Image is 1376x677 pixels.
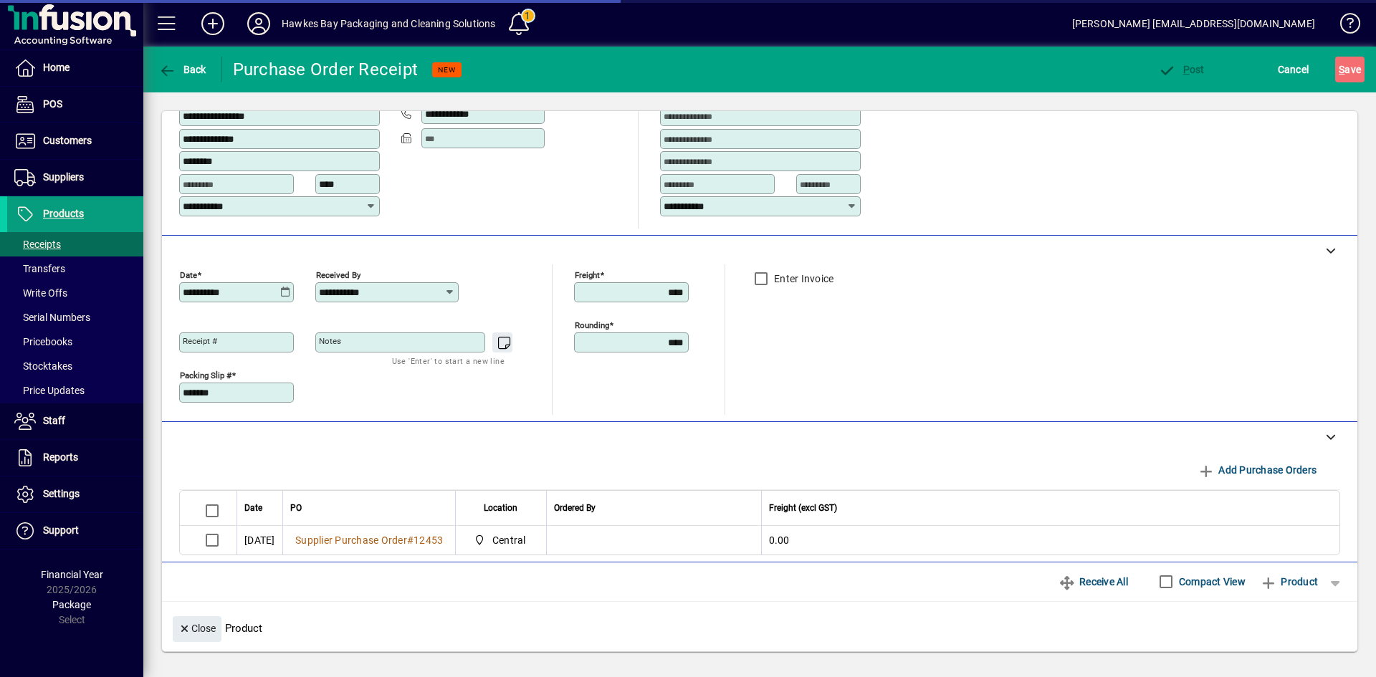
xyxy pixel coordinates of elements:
div: Date [244,500,275,516]
button: Add Purchase Orders [1192,457,1322,483]
mat-label: Notes [319,336,341,346]
app-page-header-button: Close [169,621,225,634]
span: Suppliers [43,171,84,183]
span: Central [470,532,531,549]
div: PO [290,500,448,516]
span: Date [244,500,262,516]
span: Cancel [1278,58,1309,81]
button: Post [1155,57,1208,82]
td: [DATE] [236,526,282,554]
a: Suppliers [7,160,143,196]
span: Price Updates [14,385,85,396]
span: Stocktakes [14,360,72,372]
span: Financial Year [41,569,103,580]
span: Home [43,62,70,73]
a: Supplier Purchase Order#12453 [290,532,448,548]
div: Ordered By [554,500,754,516]
span: Serial Numbers [14,312,90,323]
span: S [1339,64,1344,75]
a: Customers [7,123,143,159]
button: Back [155,57,210,82]
a: Reports [7,440,143,476]
div: Purchase Order Receipt [233,58,419,81]
span: Support [43,524,79,536]
span: Write Offs [14,287,67,299]
span: # [407,534,414,546]
a: Settings [7,476,143,512]
a: Price Updates [7,378,143,403]
span: Receipts [14,239,61,250]
a: Stocktakes [7,354,143,378]
label: Compact View [1176,575,1246,589]
span: Products [43,208,84,219]
label: Enter Invoice [771,272,833,286]
span: Ordered By [554,500,596,516]
a: Pricebooks [7,330,143,354]
mat-label: Freight [575,269,600,279]
div: Product [162,602,1357,645]
button: Cancel [1274,57,1313,82]
a: Serial Numbers [7,305,143,330]
a: Write Offs [7,281,143,305]
span: Back [158,64,206,75]
span: Pricebooks [14,336,72,347]
span: Staff [43,415,65,426]
td: 0.00 [761,526,1340,554]
button: Receive All [1053,569,1134,595]
button: Save [1335,57,1365,82]
span: ost [1158,64,1205,75]
mat-label: Rounding [575,320,609,330]
mat-label: Packing Slip # [180,370,231,380]
span: Customers [43,135,92,146]
span: 12453 [414,534,443,546]
a: Staff [7,403,143,439]
button: Add [190,11,236,37]
span: Central [492,533,526,547]
app-page-header-button: Back [143,57,222,82]
span: PO [290,500,302,516]
button: Close [173,616,221,642]
mat-label: Received by [316,269,360,279]
span: Settings [43,488,80,499]
div: Freight (excl GST) [769,500,1322,516]
a: Transfers [7,256,143,281]
span: Add Purchase Orders [1198,458,1317,481]
span: Freight (excl GST) [769,500,837,516]
a: POS [7,87,143,123]
a: Receipts [7,232,143,256]
a: Home [7,50,143,86]
span: Reports [43,451,78,463]
mat-label: Receipt # [183,336,217,346]
span: ave [1339,58,1361,81]
div: [PERSON_NAME] [EMAIL_ADDRESS][DOMAIN_NAME] [1072,12,1315,35]
button: Profile [236,11,282,37]
span: POS [43,98,62,110]
span: P [1183,64,1190,75]
mat-hint: Use 'Enter' to start a new line [392,352,505,369]
span: Location [484,500,517,516]
a: Knowledge Base [1329,3,1358,49]
mat-label: Date [180,269,197,279]
span: Receive All [1059,570,1128,593]
span: Supplier Purchase Order [295,534,407,546]
a: Support [7,513,143,549]
div: Hawkes Bay Packaging and Cleaning Solutions [282,12,496,35]
span: Close [178,617,216,640]
span: Transfers [14,263,65,274]
span: Package [52,599,91,610]
span: NEW [438,65,456,75]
